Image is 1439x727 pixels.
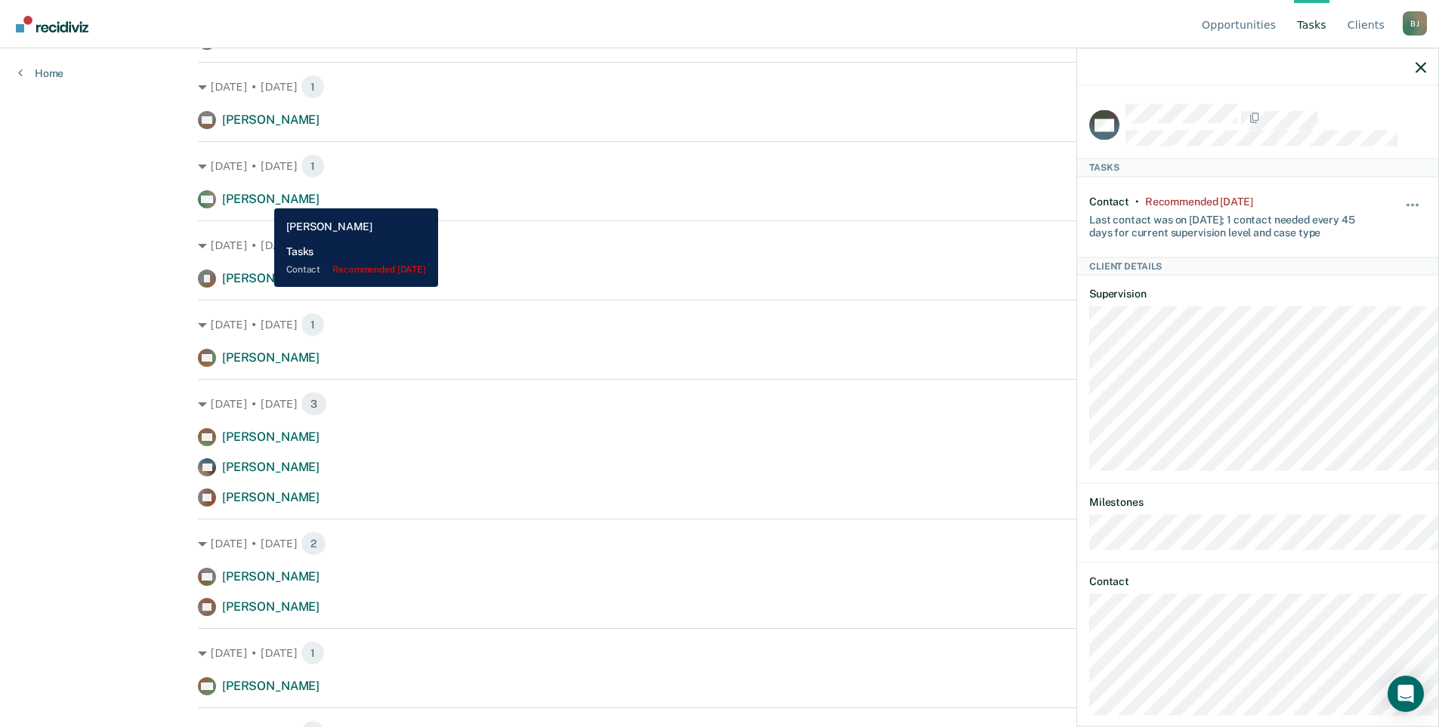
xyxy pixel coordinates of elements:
[1077,257,1438,276] div: Client Details
[222,569,320,584] span: [PERSON_NAME]
[1089,195,1129,208] div: Contact
[1403,11,1427,35] button: Profile dropdown button
[1089,288,1426,300] dt: Supervision
[198,641,1241,665] div: [DATE] • [DATE]
[301,313,325,337] span: 1
[198,531,1241,556] div: [DATE] • [DATE]
[1145,195,1252,208] div: Recommended 4 months ago
[1135,195,1139,208] div: •
[1388,676,1424,712] div: Open Intercom Messenger
[301,641,325,665] span: 1
[301,233,325,257] span: 1
[222,490,320,504] span: [PERSON_NAME]
[301,531,326,556] span: 2
[222,112,320,127] span: [PERSON_NAME]
[1089,496,1426,509] dt: Milestones
[222,460,320,474] span: [PERSON_NAME]
[198,154,1241,178] div: [DATE] • [DATE]
[198,75,1241,99] div: [DATE] • [DATE]
[222,271,320,285] span: [PERSON_NAME]
[222,430,320,444] span: [PERSON_NAME]
[301,154,325,178] span: 1
[1089,575,1426,588] dt: Contact
[198,392,1241,416] div: [DATE] • [DATE]
[1077,159,1438,177] div: Tasks
[198,233,1241,257] div: [DATE] • [DATE]
[301,75,325,99] span: 1
[1403,11,1427,35] div: B J
[18,66,63,80] a: Home
[222,599,320,614] span: [PERSON_NAME]
[222,679,320,693] span: [PERSON_NAME]
[222,192,320,206] span: [PERSON_NAME]
[1089,208,1370,239] div: Last contact was on [DATE]; 1 contact needed every 45 days for current supervision level and case...
[16,16,88,32] img: Recidiviz
[198,313,1241,337] div: [DATE] • [DATE]
[301,392,327,416] span: 3
[222,350,320,365] span: [PERSON_NAME]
